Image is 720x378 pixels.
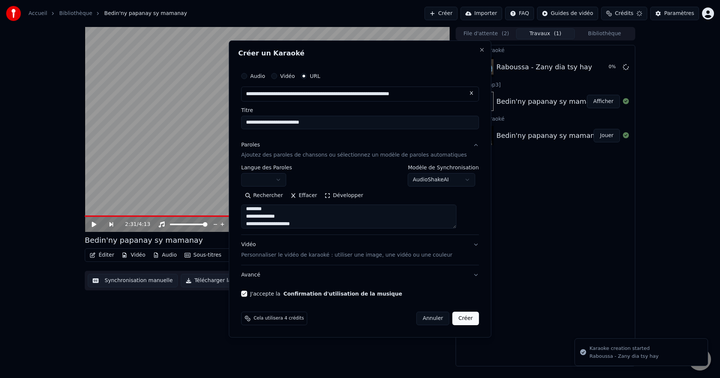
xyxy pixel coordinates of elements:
label: Langue des Paroles [241,165,292,170]
label: Vidéo [280,73,295,79]
label: J'accepte la [250,291,402,296]
button: ParolesAjoutez des paroles de chansons ou sélectionnez un modèle de paroles automatiques [241,135,479,165]
div: Vidéo [241,241,452,259]
h2: Créer un Karaoké [238,50,482,57]
button: Rechercher [241,190,286,202]
p: Ajoutez des paroles de chansons ou sélectionnez un modèle de paroles automatiques [241,152,467,159]
button: Développer [321,190,367,202]
label: Audio [250,73,265,79]
button: Effacer [286,190,321,202]
span: Cela utilisera 4 crédits [253,315,304,321]
button: Créer [453,312,479,325]
label: URL [310,73,320,79]
button: Avancé [241,265,479,285]
div: ParolesAjoutez des paroles de chansons ou sélectionnez un modèle de paroles automatiques [241,165,479,235]
button: Annuler [416,312,449,325]
label: Titre [241,108,479,113]
button: J'accepte la [283,291,402,296]
div: Paroles [241,141,260,149]
label: Modèle de Synchronisation [408,165,479,170]
button: VidéoPersonnaliser le vidéo de karaoké : utiliser une image, une vidéo ou une couleur [241,235,479,265]
p: Personnaliser le vidéo de karaoké : utiliser une image, une vidéo ou une couleur [241,251,452,259]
